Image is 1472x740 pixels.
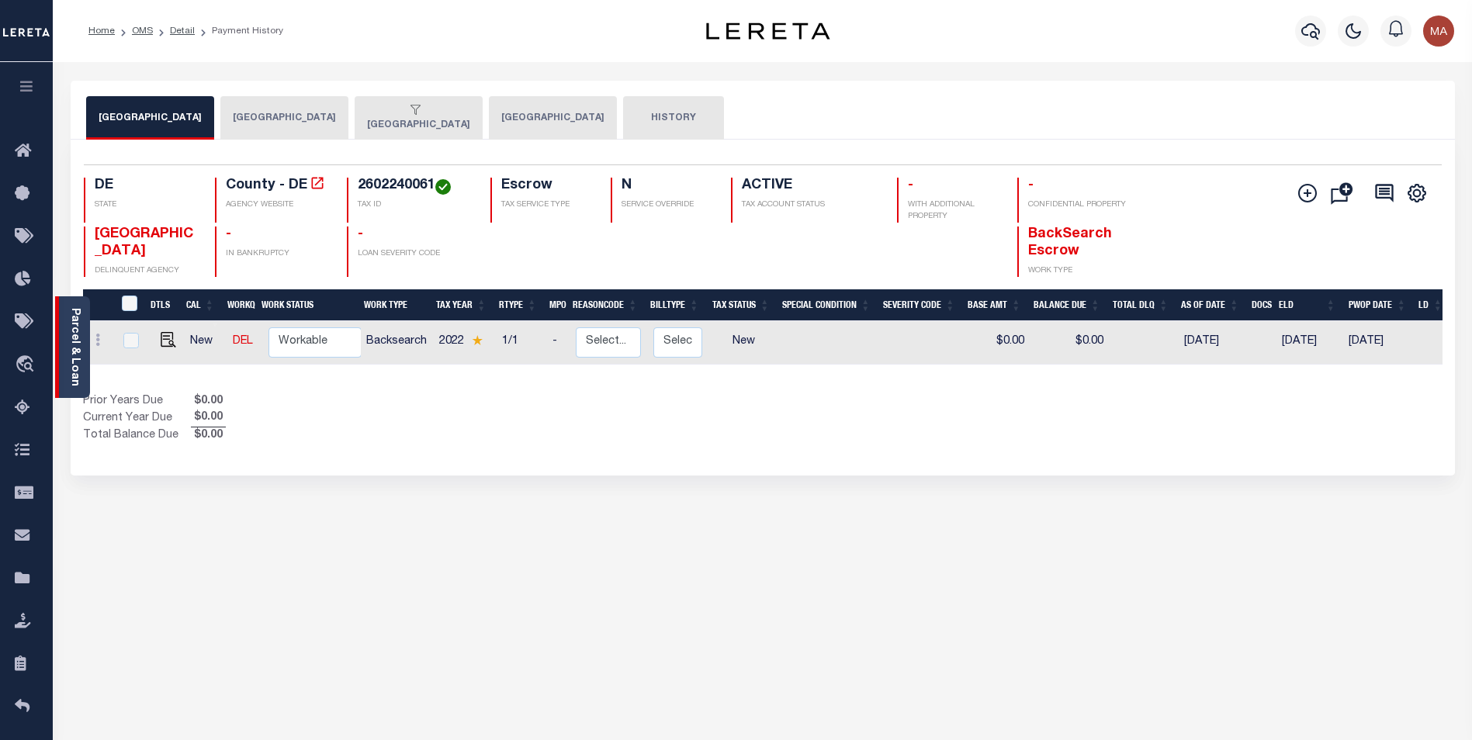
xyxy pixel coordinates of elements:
[220,96,348,140] button: [GEOGRAPHIC_DATA]
[1412,289,1449,321] th: LD: activate to sort column ascending
[15,355,40,375] i: travel_explore
[226,248,328,260] p: IN BANKRUPTCY
[965,321,1030,365] td: $0.00
[1273,289,1342,321] th: ELD: activate to sort column ascending
[543,289,566,321] th: MPO
[433,321,496,365] td: 2022
[95,199,197,211] p: STATE
[144,289,180,321] th: DTLS
[1107,289,1175,321] th: Total DLQ: activate to sort column ascending
[776,289,877,321] th: Special Condition: activate to sort column ascending
[360,321,433,365] td: Backsearch
[1028,178,1034,192] span: -
[1028,227,1112,258] span: BackSearch Escrow
[622,178,712,195] h4: N
[1027,289,1107,321] th: Balance Due: activate to sort column ascending
[742,199,878,211] p: TAX ACCOUNT STATUS
[961,289,1027,321] th: Base Amt: activate to sort column ascending
[132,26,153,36] a: OMS
[69,308,80,386] a: Parcel & Loan
[86,96,214,140] button: [GEOGRAPHIC_DATA]
[180,289,221,321] th: CAL: activate to sort column ascending
[226,227,231,241] span: -
[706,22,830,40] img: logo-dark.svg
[566,289,644,321] th: ReasonCode: activate to sort column ascending
[95,227,193,258] span: [GEOGRAPHIC_DATA]
[83,410,191,427] td: Current Year Due
[83,393,191,410] td: Prior Years Due
[1030,321,1110,365] td: $0.00
[358,227,363,241] span: -
[191,427,226,444] span: $0.00
[83,427,191,444] td: Total Balance Due
[623,96,724,140] button: HISTORY
[95,265,197,277] p: DELINQUENT AGENCY
[1028,265,1131,277] p: WORK TYPE
[1276,321,1342,365] td: [DATE]
[1028,199,1131,211] p: CONFIDENTIAL PROPERTY
[83,289,113,321] th: &nbsp;&nbsp;&nbsp;&nbsp;&nbsp;&nbsp;&nbsp;&nbsp;&nbsp;&nbsp;
[546,321,570,365] td: -
[501,178,592,195] h4: Escrow
[493,289,543,321] th: RType: activate to sort column ascending
[489,96,617,140] button: [GEOGRAPHIC_DATA]
[1342,289,1413,321] th: PWOP Date: activate to sort column ascending
[95,178,197,195] h4: DE
[113,289,144,321] th: &nbsp;
[88,26,115,36] a: Home
[355,96,483,140] button: [GEOGRAPHIC_DATA]
[233,336,253,347] a: DEL
[191,410,226,427] span: $0.00
[221,289,255,321] th: WorkQ
[1342,321,1413,365] td: [DATE]
[705,289,776,321] th: Tax Status: activate to sort column ascending
[358,248,471,260] p: LOAN SEVERITY CODE
[226,199,328,211] p: AGENCY WEBSITE
[255,289,361,321] th: Work Status
[501,199,592,211] p: TAX SERVICE TYPE
[496,321,546,365] td: 1/1
[742,178,878,195] h4: ACTIVE
[184,321,227,365] td: New
[226,178,328,195] h4: County - DE
[191,393,226,410] span: $0.00
[1423,16,1454,47] img: svg+xml;base64,PHN2ZyB4bWxucz0iaHR0cDovL3d3dy53My5vcmcvMjAwMC9zdmciIHBvaW50ZXItZXZlbnRzPSJub25lIi...
[908,199,999,223] p: WITH ADDITIONAL PROPERTY
[472,335,483,345] img: Star.svg
[1178,321,1249,365] td: [DATE]
[622,199,712,211] p: SERVICE OVERRIDE
[877,289,961,321] th: Severity Code: activate to sort column ascending
[430,289,493,321] th: Tax Year: activate to sort column ascending
[908,178,913,192] span: -
[195,24,283,38] li: Payment History
[358,289,430,321] th: Work Type
[358,199,471,211] p: TAX ID
[170,26,195,36] a: Detail
[358,178,471,195] h4: 2602240061
[1245,289,1273,321] th: Docs
[1175,289,1245,321] th: As of Date: activate to sort column ascending
[708,321,779,365] td: New
[644,289,705,321] th: BillType: activate to sort column ascending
